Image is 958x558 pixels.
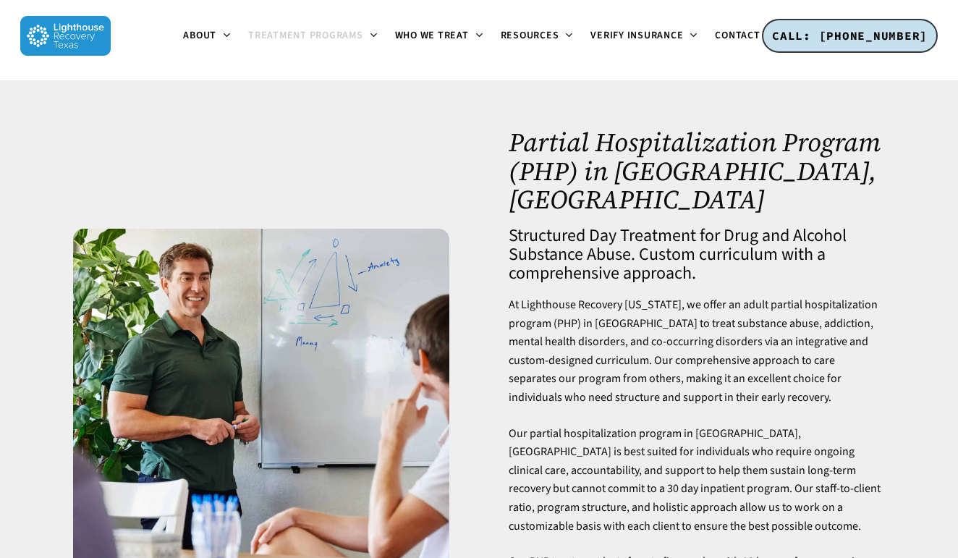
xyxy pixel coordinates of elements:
[509,128,884,214] h1: Partial Hospitalization Program (PHP) in [GEOGRAPHIC_DATA], [GEOGRAPHIC_DATA]
[183,28,216,43] span: About
[509,296,884,425] p: At Lighthouse Recovery [US_STATE], we offer an adult partial hospitalization program (PHP) in [GE...
[509,227,884,283] h4: Structured Day Treatment for Drug and Alcohol Substance Abuse. Custom curriculum with a comprehen...
[239,30,386,42] a: Treatment Programs
[492,30,582,42] a: Resources
[174,30,239,42] a: About
[395,28,469,43] span: Who We Treat
[762,19,938,54] a: CALL: [PHONE_NUMBER]
[509,425,884,554] p: Our partial hospitalization program in [GEOGRAPHIC_DATA], [GEOGRAPHIC_DATA] is best suited for in...
[715,28,760,43] span: Contact
[501,28,559,43] span: Resources
[590,28,683,43] span: Verify Insurance
[248,28,363,43] span: Treatment Programs
[772,28,928,43] span: CALL: [PHONE_NUMBER]
[20,16,111,56] img: Lighthouse Recovery Texas
[582,30,706,42] a: Verify Insurance
[386,30,492,42] a: Who We Treat
[706,30,783,42] a: Contact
